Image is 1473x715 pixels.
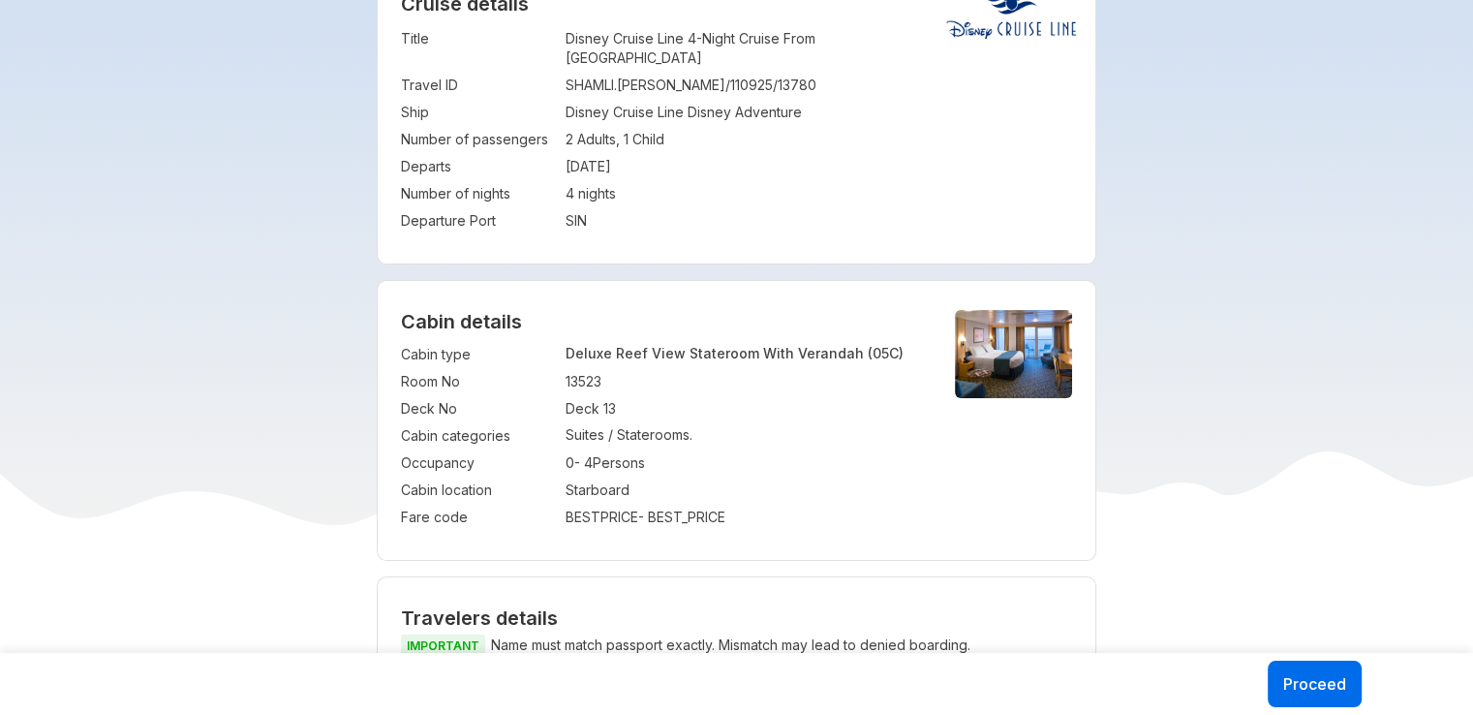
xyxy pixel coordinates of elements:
[401,368,556,395] td: Room No
[401,635,485,657] span: IMPORTANT
[566,99,1072,126] td: Disney Cruise Line Disney Adventure
[566,345,922,361] p: Deluxe Reef View Stateroom With Verandah
[401,25,556,72] td: Title
[566,395,922,422] td: Deck 13
[401,153,556,180] td: Departs
[556,395,566,422] td: :
[566,207,1072,234] td: SIN
[566,126,1072,153] td: 2 Adults, 1 Child
[566,153,1072,180] td: [DATE]
[401,126,556,153] td: Number of passengers
[556,99,566,126] td: :
[556,180,566,207] td: :
[401,180,556,207] td: Number of nights
[556,126,566,153] td: :
[1268,661,1362,707] button: Proceed
[566,368,922,395] td: 13523
[401,634,1072,658] p: Name must match passport exactly. Mismatch may lead to denied boarding.
[556,368,566,395] td: :
[566,25,1072,72] td: Disney Cruise Line 4-Night Cruise From [GEOGRAPHIC_DATA]
[401,341,556,368] td: Cabin type
[401,477,556,504] td: Cabin location
[556,153,566,180] td: :
[556,477,566,504] td: :
[566,450,922,477] td: 0 - 4 Persons
[556,422,566,450] td: :
[556,207,566,234] td: :
[401,504,556,531] td: Fare code
[401,310,1072,333] h4: Cabin details
[566,508,922,527] div: BESTPRICE - BEST_PRICE
[401,450,556,477] td: Occupancy
[566,426,922,443] p: Suites / Staterooms.
[401,606,1072,630] h2: Travelers details
[401,207,556,234] td: Departure Port
[401,72,556,99] td: Travel ID
[566,72,1072,99] td: SHAMLI.[PERSON_NAME]/110925/13780
[556,25,566,72] td: :
[556,504,566,531] td: :
[401,99,556,126] td: Ship
[566,180,1072,207] td: 4 nights
[566,477,922,504] td: Starboard
[401,395,556,422] td: Deck No
[868,345,904,361] span: (05C)
[556,72,566,99] td: :
[556,341,566,368] td: :
[556,450,566,477] td: :
[401,422,556,450] td: Cabin categories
